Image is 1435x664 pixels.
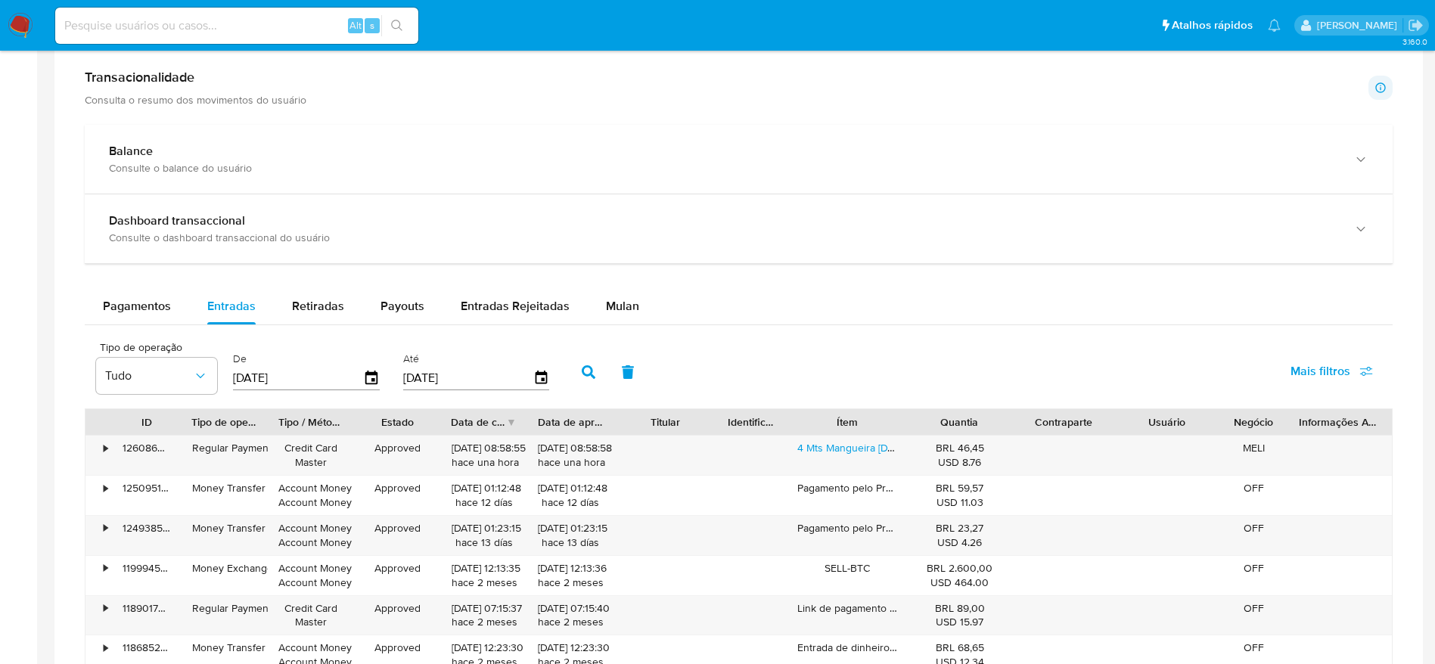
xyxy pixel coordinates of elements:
[55,16,418,36] input: Pesquise usuários ou casos...
[1268,19,1281,32] a: Notificações
[1317,18,1402,33] p: eduardo.dutra@mercadolivre.com
[1402,36,1427,48] span: 3.160.0
[1172,17,1253,33] span: Atalhos rápidos
[1408,17,1424,33] a: Sair
[349,18,362,33] span: Alt
[381,15,412,36] button: search-icon
[370,18,374,33] span: s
